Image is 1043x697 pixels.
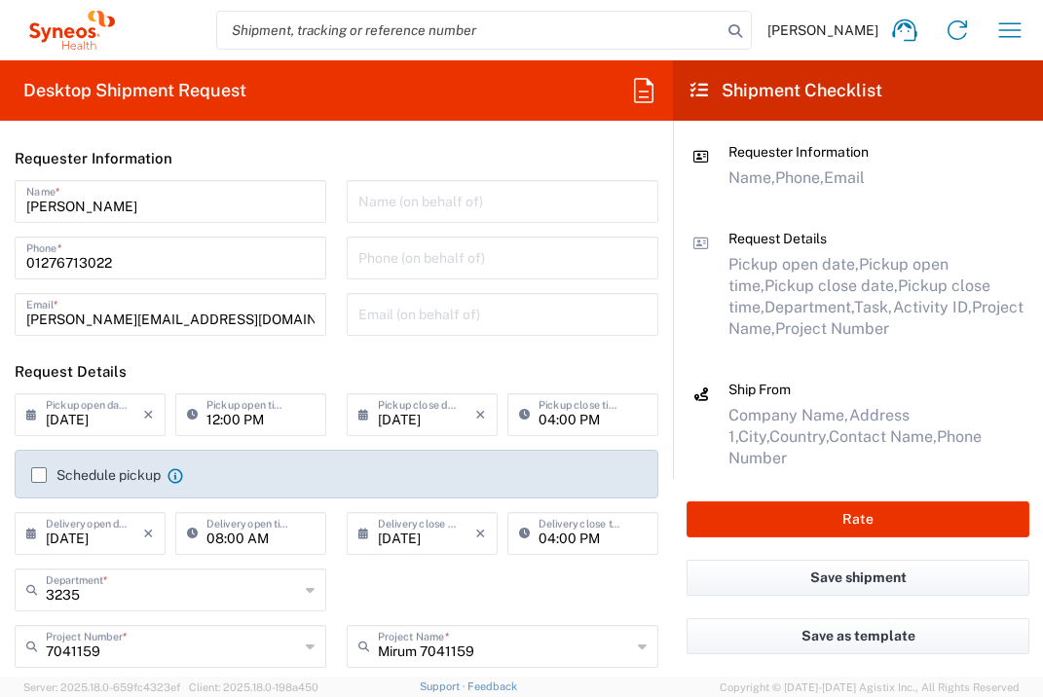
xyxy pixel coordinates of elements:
i: × [475,518,486,549]
span: Activity ID, [893,298,972,316]
i: × [475,399,486,430]
h2: Desktop Shipment Request [23,79,246,102]
label: Schedule pickup [31,467,161,483]
a: Support [420,680,468,692]
span: Project Number [775,319,889,338]
span: Contact Name, [829,427,937,446]
span: Pickup close date, [764,276,898,295]
span: Email [824,168,865,187]
span: Copyright © [DATE]-[DATE] Agistix Inc., All Rights Reserved [720,679,1020,696]
span: Task, [854,298,893,316]
i: × [143,399,154,430]
span: Department, [764,298,854,316]
span: Company Name, [728,406,849,424]
span: City, [738,427,769,446]
span: Requester Information [728,144,869,160]
span: Name, [728,168,775,187]
span: Phone, [775,168,824,187]
a: Feedback [467,680,517,692]
button: Rate [687,501,1029,537]
span: [PERSON_NAME] [767,21,878,39]
span: Country, [769,427,829,446]
span: Server: 2025.18.0-659fc4323ef [23,681,180,693]
span: Ship From [728,382,791,397]
h2: Requester Information [15,149,172,168]
input: Shipment, tracking or reference number [217,12,722,49]
button: Save as template [687,618,1029,654]
span: Request Details [728,231,827,246]
span: Client: 2025.18.0-198a450 [189,681,318,693]
h2: Shipment Checklist [690,79,882,102]
i: × [143,518,154,549]
button: Save shipment [687,560,1029,596]
span: Pickup open date, [728,255,859,274]
h2: Request Details [15,362,127,382]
